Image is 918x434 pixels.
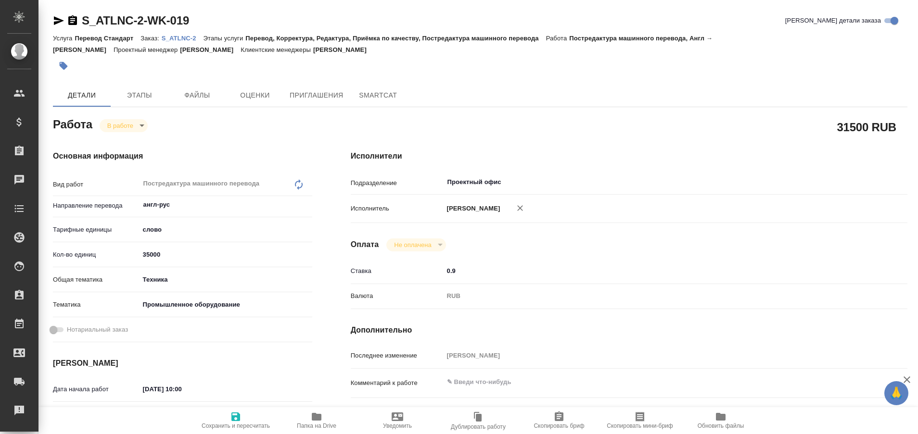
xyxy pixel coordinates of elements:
[351,239,379,250] h4: Оплата
[607,422,673,429] span: Скопировать мини-бриф
[202,422,270,429] span: Сохранить и пересчитать
[53,358,312,369] h4: [PERSON_NAME]
[232,89,278,101] span: Оценки
[53,180,140,189] p: Вид работ
[116,89,163,101] span: Этапы
[351,266,444,276] p: Ставка
[162,35,204,42] p: S_ATLNC-2
[53,300,140,310] p: Тематика
[140,35,161,42] p: Заказ:
[195,407,276,434] button: Сохранить и пересчитать
[351,351,444,360] p: Последнее изменение
[53,250,140,260] p: Кол-во единиц
[53,115,92,132] h2: Работа
[67,325,128,335] span: Нотариальный заказ
[546,35,570,42] p: Работа
[785,16,881,25] span: [PERSON_NAME] детали заказа
[204,35,246,42] p: Этапы услуги
[140,297,312,313] div: Промышленное оборудование
[245,35,546,42] p: Перевод, Корректура, Редактура, Приёмка по качеству, Постредактура машинного перевода
[534,422,584,429] span: Скопировать бриф
[53,225,140,235] p: Тарифные единицы
[351,378,444,388] p: Комментарий к работе
[856,181,858,183] button: Open
[307,204,309,206] button: Open
[510,198,531,219] button: Удалить исполнителя
[444,204,500,213] p: [PERSON_NAME]
[444,264,861,278] input: ✎ Введи что-нибудь
[313,46,374,53] p: [PERSON_NAME]
[53,150,312,162] h4: Основная информация
[59,89,105,101] span: Детали
[888,383,905,403] span: 🙏
[355,89,401,101] span: SmartCat
[351,178,444,188] p: Подразделение
[438,407,519,434] button: Дублировать работу
[837,119,896,135] h2: 31500 RUB
[297,422,336,429] span: Папка на Drive
[114,46,180,53] p: Проектный менеджер
[599,407,680,434] button: Скопировать мини-бриф
[357,407,438,434] button: Уведомить
[276,407,357,434] button: Папка на Drive
[444,348,861,362] input: Пустое поле
[82,14,189,27] a: S_ATLNC-2-WK-019
[67,15,78,26] button: Скопировать ссылку
[180,46,241,53] p: [PERSON_NAME]
[383,422,412,429] span: Уведомить
[680,407,761,434] button: Обновить файлы
[351,291,444,301] p: Валюта
[53,35,75,42] p: Услуга
[140,272,312,288] div: Техника
[351,324,907,336] h4: Дополнительно
[53,384,140,394] p: Дата начала работ
[140,248,312,261] input: ✎ Введи что-нибудь
[53,275,140,285] p: Общая тематика
[386,238,446,251] div: В работе
[104,122,136,130] button: В работе
[241,46,313,53] p: Клиентские менеджеры
[53,15,64,26] button: Скопировать ссылку для ЯМессенджера
[698,422,744,429] span: Обновить файлы
[53,201,140,211] p: Направление перевода
[444,288,861,304] div: RUB
[75,35,140,42] p: Перевод Стандарт
[391,241,434,249] button: Не оплачена
[100,119,148,132] div: В работе
[140,382,224,396] input: ✎ Введи что-нибудь
[351,150,907,162] h4: Исполнители
[162,34,204,42] a: S_ATLNC-2
[519,407,599,434] button: Скопировать бриф
[884,381,908,405] button: 🙏
[351,204,444,213] p: Исполнитель
[53,55,74,76] button: Добавить тэг
[290,89,344,101] span: Приглашения
[140,222,312,238] div: слово
[451,423,506,430] span: Дублировать работу
[174,89,220,101] span: Файлы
